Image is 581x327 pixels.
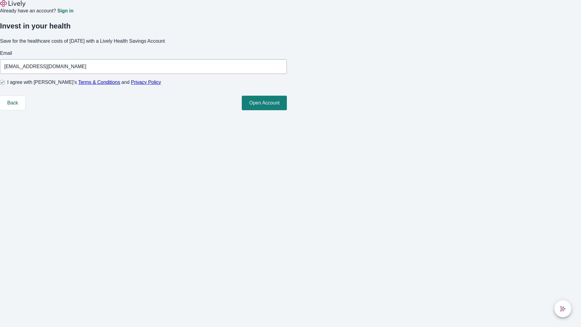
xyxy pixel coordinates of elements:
a: Sign in [57,8,73,13]
a: Terms & Conditions [78,80,120,85]
a: Privacy Policy [131,80,161,85]
svg: Lively AI Assistant [560,306,566,312]
button: chat [554,300,571,317]
span: I agree with [PERSON_NAME]’s and [7,79,161,86]
button: Open Account [242,96,287,110]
